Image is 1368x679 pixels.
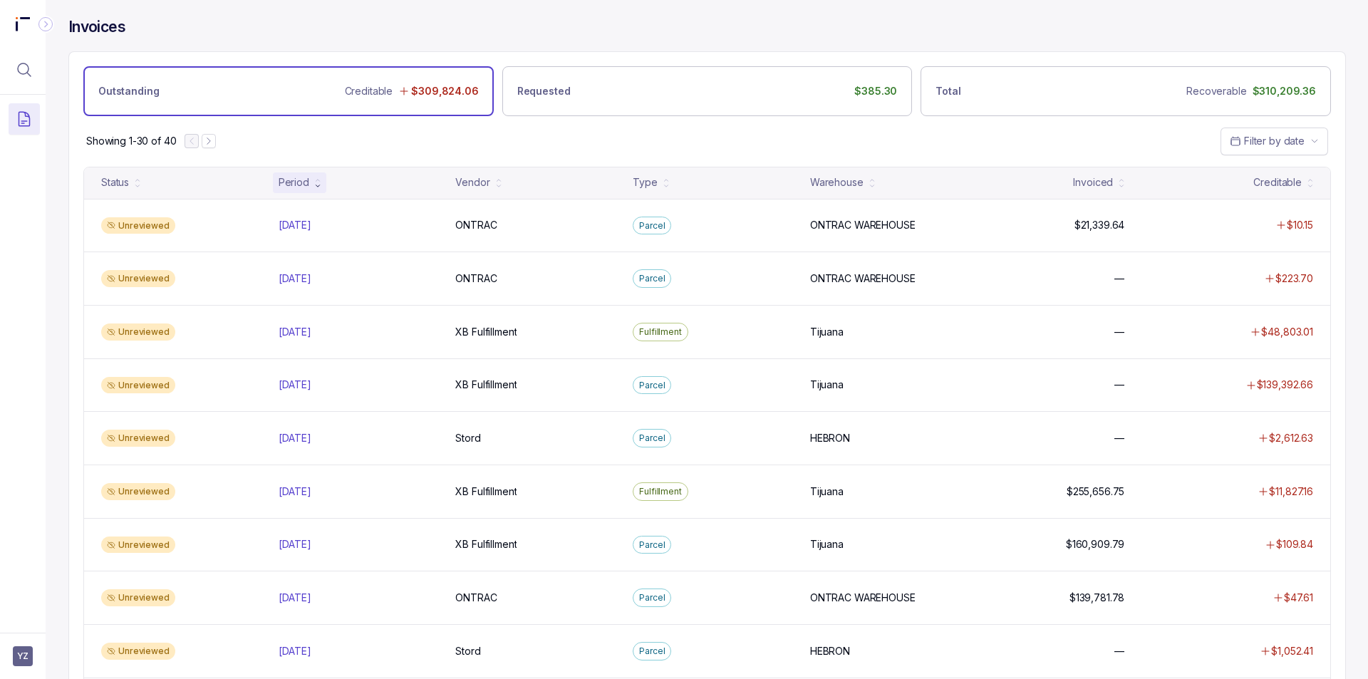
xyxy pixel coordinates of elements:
[101,217,175,234] div: Unreviewed
[1066,537,1124,551] p: $160,909.79
[639,325,682,339] p: Fulfillment
[279,644,311,658] p: [DATE]
[1271,644,1313,658] p: $1,052.41
[9,103,40,135] button: Menu Icon Button DocumentTextIcon
[1261,325,1313,339] p: $48,803.01
[101,270,175,287] div: Unreviewed
[639,431,665,445] p: Parcel
[633,175,657,190] div: Type
[1186,84,1246,98] p: Recoverable
[1074,218,1125,232] p: $21,339.64
[639,219,665,233] p: Parcel
[1221,128,1328,155] button: Date Range Picker
[1275,271,1313,286] p: $223.70
[279,218,311,232] p: [DATE]
[1067,484,1124,499] p: $255,656.75
[101,430,175,447] div: Unreviewed
[854,84,897,98] p: $385.30
[455,325,517,339] p: XB Fulfillment
[68,17,125,37] h4: Invoices
[345,84,393,98] p: Creditable
[101,589,175,606] div: Unreviewed
[810,644,850,658] p: HEBRON
[810,218,916,232] p: ONTRAC WAREHOUSE
[455,175,489,190] div: Vendor
[455,644,480,658] p: Stord
[279,431,311,445] p: [DATE]
[455,591,497,605] p: ONTRAC
[279,325,311,339] p: [DATE]
[455,218,497,232] p: ONTRAC
[1257,378,1313,392] p: $139,392.66
[810,431,850,445] p: HEBRON
[1284,591,1313,605] p: $47.61
[1230,134,1305,148] search: Date Range Picker
[279,591,311,605] p: [DATE]
[810,175,864,190] div: Warehouse
[810,271,916,286] p: ONTRAC WAREHOUSE
[9,54,40,85] button: Menu Icon Button MagnifyingGlassIcon
[639,378,665,393] p: Parcel
[639,591,665,605] p: Parcel
[639,644,665,658] p: Parcel
[639,271,665,286] p: Parcel
[279,537,311,551] p: [DATE]
[936,84,960,98] p: Total
[1253,175,1302,190] div: Creditable
[1114,431,1124,445] p: —
[810,484,844,499] p: Tijuana
[86,134,176,148] div: Remaining page entries
[101,483,175,500] div: Unreviewed
[1114,271,1124,286] p: —
[810,591,916,605] p: ONTRAC WAREHOUSE
[1073,175,1113,190] div: Invoiced
[13,646,33,666] button: User initials
[279,271,311,286] p: [DATE]
[517,84,571,98] p: Requested
[1253,84,1316,98] p: $310,209.36
[101,643,175,660] div: Unreviewed
[455,378,517,392] p: XB Fulfillment
[37,16,54,33] div: Collapse Icon
[455,484,517,499] p: XB Fulfillment
[1276,537,1313,551] p: $109.84
[101,323,175,341] div: Unreviewed
[455,431,480,445] p: Stord
[101,377,175,394] div: Unreviewed
[1244,135,1305,147] span: Filter by date
[1114,644,1124,658] p: —
[639,538,665,552] p: Parcel
[101,537,175,554] div: Unreviewed
[1069,591,1124,605] p: $139,781.78
[279,484,311,499] p: [DATE]
[1287,218,1313,232] p: $10.15
[279,175,309,190] div: Period
[1269,431,1313,445] p: $2,612.63
[279,378,311,392] p: [DATE]
[202,134,216,148] button: Next Page
[1114,325,1124,339] p: —
[411,84,478,98] p: $309,824.06
[455,537,517,551] p: XB Fulfillment
[86,134,176,148] p: Showing 1-30 of 40
[1114,378,1124,392] p: —
[455,271,497,286] p: ONTRAC
[1269,484,1313,499] p: $11,827.16
[98,84,159,98] p: Outstanding
[101,175,129,190] div: Status
[810,378,844,392] p: Tijuana
[639,484,682,499] p: Fulfillment
[810,537,844,551] p: Tijuana
[810,325,844,339] p: Tijuana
